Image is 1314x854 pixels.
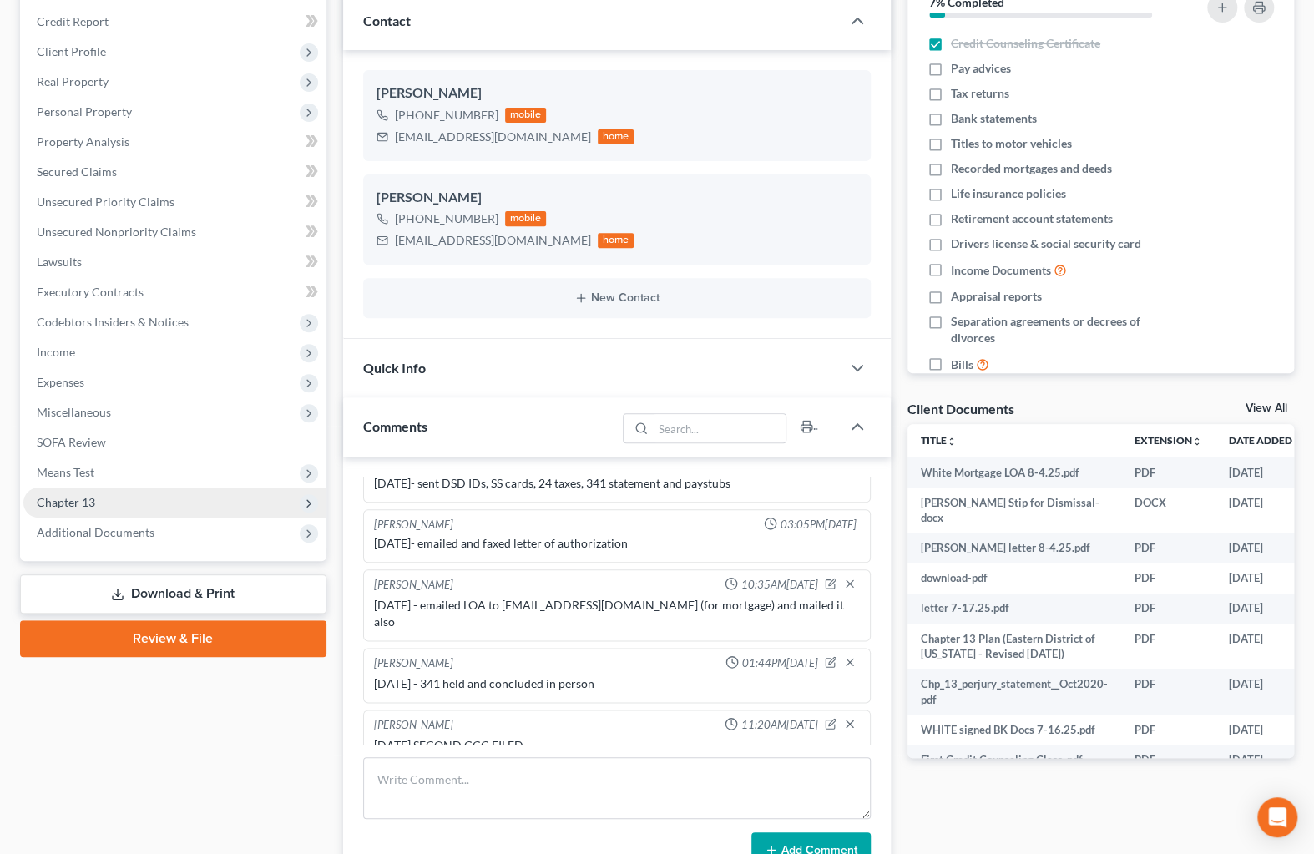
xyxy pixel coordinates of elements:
span: 10:35AM[DATE] [741,577,818,593]
a: Secured Claims [23,157,326,187]
span: Income Documents [951,262,1051,279]
span: Codebtors Insiders & Notices [37,315,189,329]
div: [EMAIL_ADDRESS][DOMAIN_NAME] [395,232,591,249]
span: Separation agreements or decrees of divorces [951,313,1183,346]
span: Real Property [37,74,109,88]
span: Client Profile [37,44,106,58]
td: PDF [1121,624,1215,670]
div: [DATE] - 341 held and concluded in person [374,675,860,692]
div: [PERSON_NAME] [374,655,453,672]
span: Bills [951,356,973,373]
a: Review & File [20,620,326,657]
span: Comments [363,418,427,434]
span: Titles to motor vehicles [951,135,1072,152]
td: Chp_13_perjury_statement__Oct2020-pdf [907,669,1121,715]
span: Expenses [37,375,84,389]
a: Date Added expand_more [1229,434,1304,447]
td: Chapter 13 Plan (Eastern District of [US_STATE] - Revised [DATE]) [907,624,1121,670]
a: Download & Print [20,574,326,614]
div: home [598,233,634,248]
div: [PERSON_NAME] [377,83,857,104]
a: Titleunfold_more [921,434,957,447]
span: 01:44PM[DATE] [742,655,818,671]
div: [DATE] - emailed LOA to [EMAIL_ADDRESS][DOMAIN_NAME] (for mortgage) and mailed it also [374,597,860,630]
div: mobile [505,211,547,226]
div: [PERSON_NAME] [374,517,453,533]
div: Open Intercom Messenger [1257,797,1297,837]
td: WHITE signed BK Docs 7-16.25.pdf [907,715,1121,745]
span: Executory Contracts [37,285,144,299]
div: [PERSON_NAME] [377,188,857,208]
td: letter 7-17.25.pdf [907,594,1121,624]
td: [PERSON_NAME] letter 8-4.25.pdf [907,533,1121,563]
a: View All [1246,402,1287,414]
span: Credit Counseling Certificate [951,35,1100,52]
span: Quick Info [363,360,426,376]
div: [EMAIL_ADDRESS][DOMAIN_NAME] [395,129,591,145]
a: Credit Report [23,7,326,37]
a: Lawsuits [23,247,326,277]
a: Property Analysis [23,127,326,157]
a: Unsecured Priority Claims [23,187,326,217]
a: Executory Contracts [23,277,326,307]
i: unfold_more [947,437,957,447]
div: mobile [505,108,547,123]
div: home [598,129,634,144]
td: PDF [1121,715,1215,745]
a: SOFA Review [23,427,326,457]
input: Search... [653,414,786,442]
td: PDF [1121,745,1215,775]
span: Drivers license & social security card [951,235,1141,252]
td: White Mortgage LOA 8-4.25.pdf [907,457,1121,488]
td: PDF [1121,533,1215,563]
span: SOFA Review [37,435,106,449]
span: Pay advices [951,60,1011,77]
td: PDF [1121,563,1215,594]
span: Recorded mortgages and deeds [951,160,1112,177]
span: Tax returns [951,85,1009,102]
span: Lawsuits [37,255,82,269]
td: download-pdf [907,563,1121,594]
div: [DATE]- emailed and faxed letter of authorization [374,535,860,552]
span: Chapter 13 [37,495,95,509]
i: expand_more [1294,437,1304,447]
span: Retirement account statements [951,210,1113,227]
span: 11:20AM[DATE] [741,717,818,733]
span: Life insurance policies [951,185,1066,202]
span: Property Analysis [37,134,129,149]
span: 03:05PM[DATE] [781,517,857,533]
span: Unsecured Priority Claims [37,195,174,209]
span: Unsecured Nonpriority Claims [37,225,196,239]
i: unfold_more [1192,437,1202,447]
span: Secured Claims [37,164,117,179]
td: First Credit Counseling Class-pdf [907,745,1121,775]
div: [DATE] SECOND CCC FILED [374,737,860,754]
span: Appraisal reports [951,288,1042,305]
span: Miscellaneous [37,405,111,419]
td: PDF [1121,594,1215,624]
div: [PHONE_NUMBER] [395,107,498,124]
a: Extensionunfold_more [1135,434,1202,447]
span: Bank statements [951,110,1037,127]
td: PDF [1121,669,1215,715]
td: DOCX [1121,488,1215,533]
button: New Contact [377,291,857,305]
div: [PHONE_NUMBER] [395,210,498,227]
span: Additional Documents [37,525,154,539]
td: PDF [1121,457,1215,488]
td: [PERSON_NAME] Stip for Dismissal-docx [907,488,1121,533]
span: Income [37,345,75,359]
span: Means Test [37,465,94,479]
div: [PERSON_NAME] [374,577,453,594]
div: [DATE]- sent DSD IDs, SS cards, 24 taxes, 341 statement and paystubs [374,475,860,492]
span: Contact [363,13,411,28]
div: Client Documents [907,400,1014,417]
span: Personal Property [37,104,132,119]
span: Credit Report [37,14,109,28]
a: Unsecured Nonpriority Claims [23,217,326,247]
div: [PERSON_NAME] [374,717,453,734]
